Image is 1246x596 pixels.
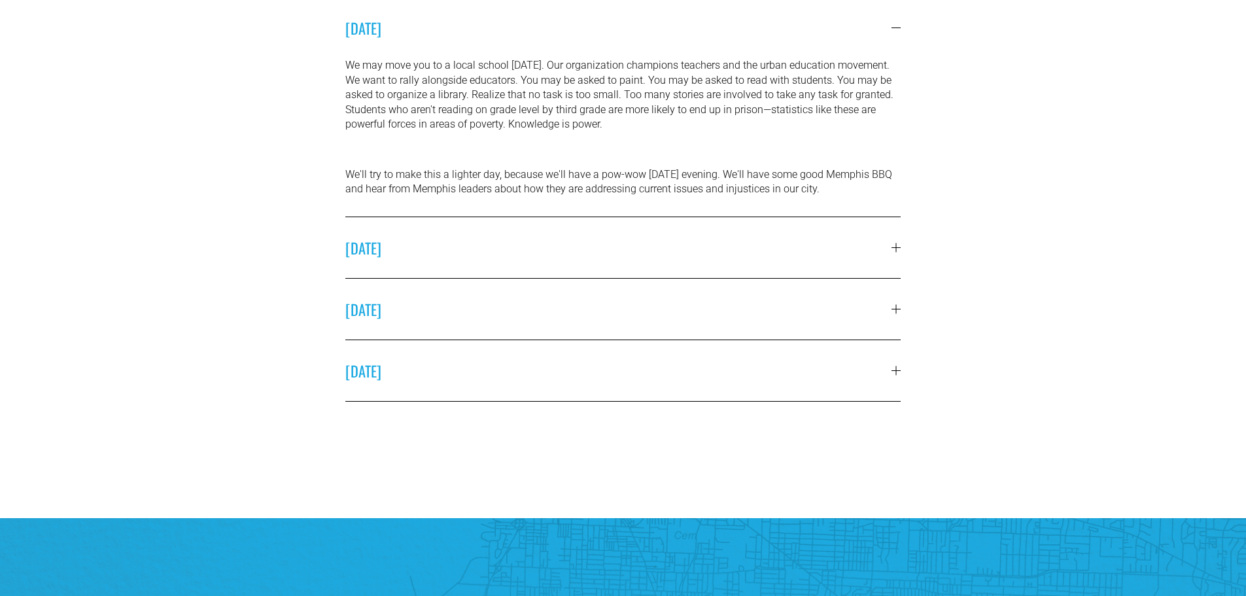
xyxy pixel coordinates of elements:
[345,58,901,216] div: [DATE]
[345,58,901,131] p: We may move you to a local school [DATE]. Our organization champions teachers and the urban educa...
[345,298,892,320] span: [DATE]
[345,340,901,401] button: [DATE]
[345,217,901,278] button: [DATE]
[345,17,892,39] span: [DATE]
[345,237,892,258] span: [DATE]
[345,360,892,381] span: [DATE]
[345,279,901,340] button: [DATE]
[345,167,901,197] p: We'll try to make this a lighter day, because we'll have a pow-wow [DATE] evening. We'll have som...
